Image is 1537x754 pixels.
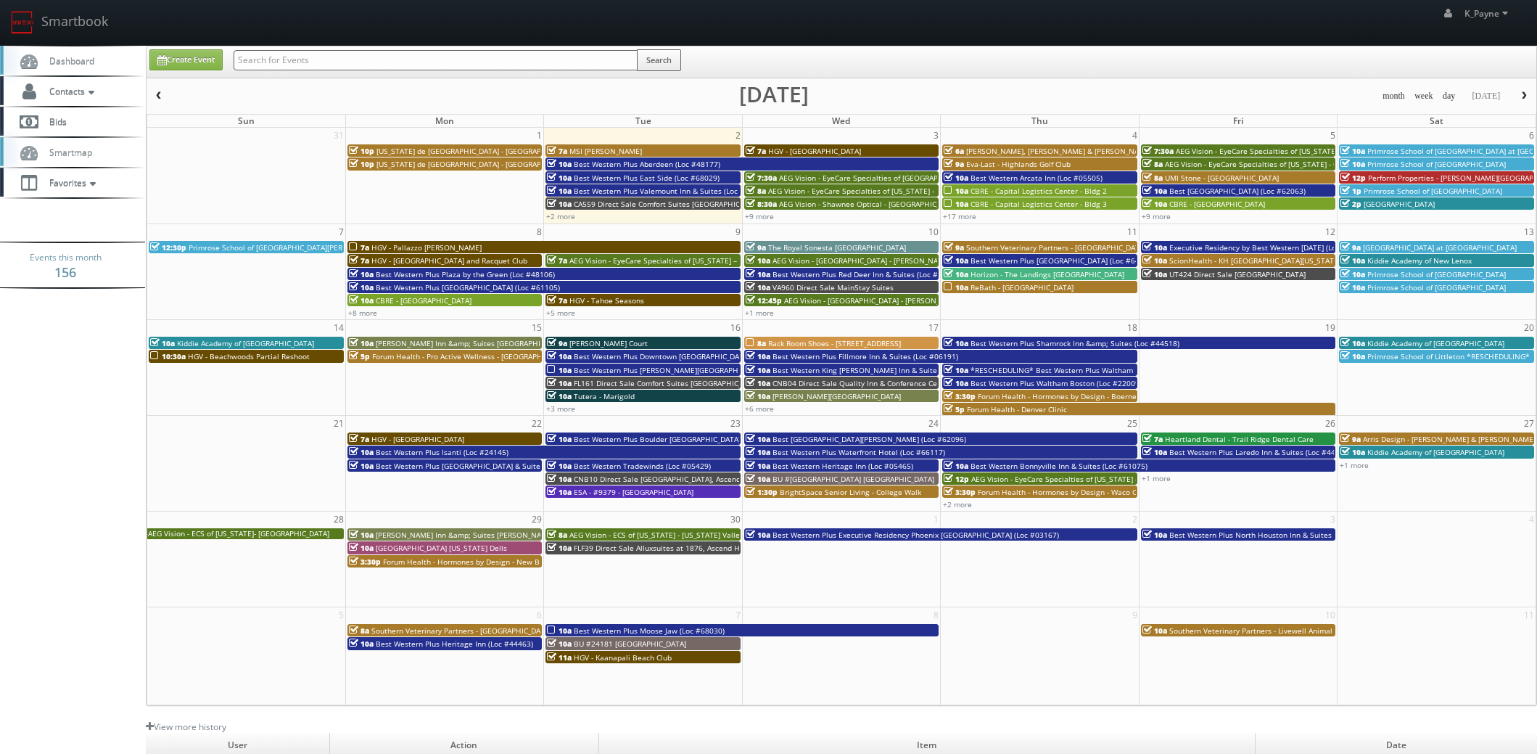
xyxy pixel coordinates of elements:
[574,652,672,663] span: HGV - Kaanapali Beach Club
[1142,186,1167,196] span: 10a
[1142,626,1167,636] span: 10a
[332,320,345,335] span: 14
[944,199,968,209] span: 10a
[637,49,681,71] button: Search
[574,365,815,375] span: Best Western Plus [PERSON_NAME][GEOGRAPHIC_DATA] (Loc #66006)
[1142,211,1171,221] a: +9 more
[574,351,797,361] span: Best Western Plus Downtown [GEOGRAPHIC_DATA] (Loc #48199)
[978,391,1158,401] span: Forum Health - Hormones by Design - Boerne Clinic
[1176,146,1426,156] span: AEG Vision - EyeCare Specialties of [US_STATE] – [PERSON_NAME] Vision
[42,146,92,158] span: Smartmap
[971,282,1074,292] span: ReBath - [GEOGRAPHIC_DATA]
[348,308,377,318] a: +8 more
[1324,607,1337,623] span: 10
[349,461,374,471] span: 10a
[1142,447,1167,457] span: 10a
[1467,87,1505,105] button: [DATE]
[734,607,742,623] span: 7
[569,295,644,306] span: HGV - Tahoe Seasons
[944,173,968,183] span: 10a
[574,186,769,196] span: Best Western Plus Valemount Inn & Suites (Loc #62120)
[535,128,543,143] span: 1
[1329,128,1337,143] span: 5
[349,282,374,292] span: 10a
[349,159,374,169] span: 10p
[944,461,968,471] span: 10a
[1363,434,1536,444] span: Arris Design - [PERSON_NAME] & [PERSON_NAME]
[1169,269,1306,279] span: UT424 Direct Sale [GEOGRAPHIC_DATA]
[1340,338,1365,348] span: 10a
[349,639,374,649] span: 10a
[1340,447,1365,457] span: 10a
[371,434,464,444] span: HGV - [GEOGRAPHIC_DATA]
[1367,338,1504,348] span: Kiddie Academy of [GEOGRAPHIC_DATA]
[746,295,782,306] span: 12:45p
[1340,186,1361,196] span: 1p
[574,173,720,183] span: Best Western Plus East Side (Loc #68029)
[1340,434,1361,444] span: 9a
[746,269,770,279] span: 10a
[746,461,770,471] span: 10a
[1367,447,1504,457] span: Kiddie Academy of [GEOGRAPHIC_DATA]
[574,159,720,169] span: Best Western Plus Aberdeen (Loc #48177)
[1340,159,1365,169] span: 10a
[768,146,861,156] span: HGV - [GEOGRAPHIC_DATA]
[944,404,965,414] span: 5p
[784,295,992,306] span: AEG Vision - [GEOGRAPHIC_DATA] - [PERSON_NAME] Cypress
[746,255,770,266] span: 10a
[547,626,572,636] span: 10a
[1142,269,1167,279] span: 10a
[54,263,76,281] strong: 156
[1522,416,1536,431] span: 27
[746,351,770,361] span: 10a
[547,351,572,361] span: 10a
[772,474,934,484] span: BU #[GEOGRAPHIC_DATA] [GEOGRAPHIC_DATA]
[1367,351,1530,361] span: Primrose School of Littleton *RESCHEDULING*
[574,487,693,497] span: ESA - #9379 - [GEOGRAPHIC_DATA]
[746,199,777,209] span: 8:30a
[530,512,543,527] span: 29
[349,269,374,279] span: 10a
[1522,320,1536,335] span: 20
[1522,607,1536,623] span: 11
[376,447,508,457] span: Best Western Plus Isanti (Loc #24145)
[1169,186,1306,196] span: Best [GEOGRAPHIC_DATA] (Loc #62063)
[944,391,976,401] span: 3:30p
[569,255,849,266] span: AEG Vision - EyeCare Specialties of [US_STATE] – EyeCare in [GEOGRAPHIC_DATA]
[376,282,560,292] span: Best Western Plus [GEOGRAPHIC_DATA] (Loc #61105)
[932,128,940,143] span: 3
[944,365,968,375] span: 10a
[772,269,962,279] span: Best Western Plus Red Deer Inn & Suites (Loc #61062)
[547,391,572,401] span: 10a
[234,50,638,70] input: Search for Events
[569,146,642,156] span: MSI [PERSON_NAME]
[547,295,567,306] span: 7a
[746,282,770,292] span: 10a
[371,626,551,636] span: Southern Veterinary Partners - [GEOGRAPHIC_DATA]
[746,434,770,444] span: 10a
[1131,607,1139,623] span: 9
[772,365,988,375] span: Best Western King [PERSON_NAME] Inn & Suites (Loc #62106)
[337,607,345,623] span: 5
[547,173,572,183] span: 10a
[635,115,651,127] span: Tue
[944,487,976,497] span: 3:30p
[535,224,543,239] span: 8
[746,186,766,196] span: 8a
[1329,512,1337,527] span: 3
[349,295,374,306] span: 10a
[1169,530,1379,540] span: Best Western Plus North Houston Inn & Suites (Loc #44475)
[1126,416,1139,431] span: 25
[547,487,572,497] span: 10a
[547,146,567,156] span: 7a
[1340,199,1361,209] span: 2p
[1142,434,1163,444] span: 7a
[745,211,774,221] a: +9 more
[332,128,345,143] span: 31
[1142,199,1167,209] span: 10a
[546,403,575,414] a: +3 more
[547,159,572,169] span: 10a
[768,338,901,348] span: Rack Room Shoes - [STREET_ADDRESS]
[569,530,801,540] span: AEG Vision - ECS of [US_STATE] - [US_STATE] Valley Family Eye Care
[772,461,913,471] span: Best Western Heritage Inn (Loc #05465)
